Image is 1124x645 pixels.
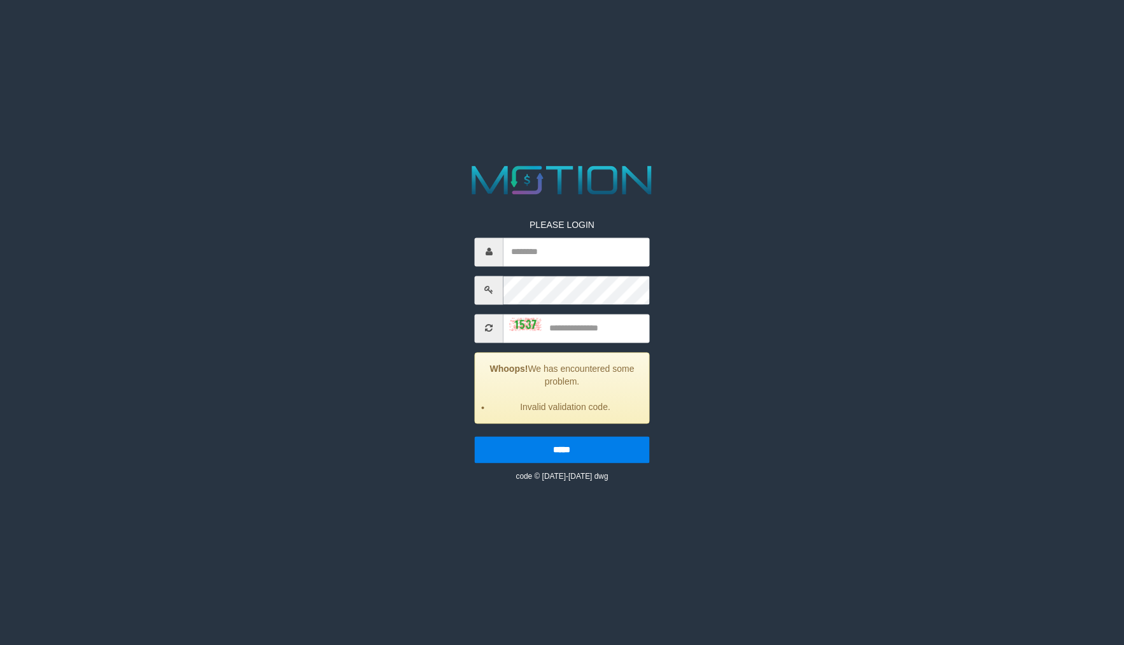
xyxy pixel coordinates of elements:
img: captcha [510,318,542,331]
small: code © [DATE]-[DATE] dwg [516,472,608,481]
p: PLEASE LOGIN [475,218,649,231]
img: MOTION_logo.png [463,160,660,199]
li: Invalid validation code. [491,400,639,413]
strong: Whoops! [490,364,528,374]
div: We has encountered some problem. [475,352,649,423]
